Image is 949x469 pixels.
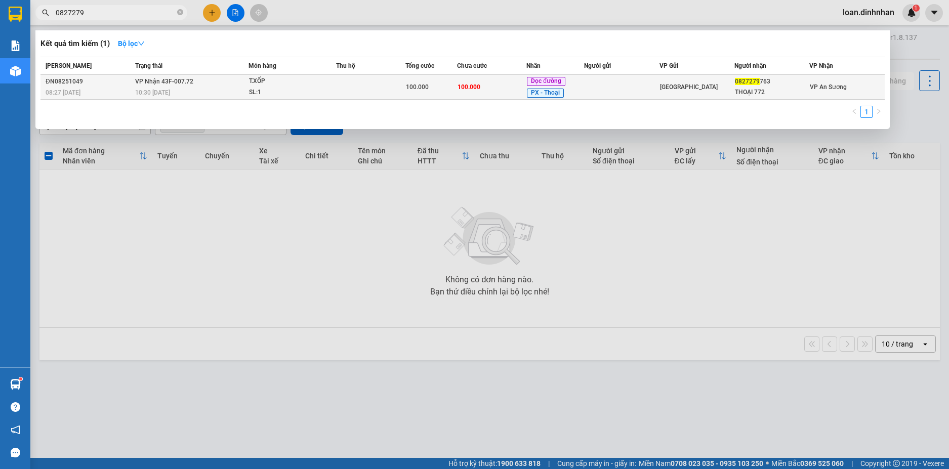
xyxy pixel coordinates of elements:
span: PX - Thoại [527,89,564,98]
button: Bộ lọcdown [110,35,153,52]
div: THOẠI 772 [735,87,809,98]
span: message [11,448,20,457]
span: VP Nhận 43F-007.72 [135,78,193,85]
div: ĐN08251049 [46,76,132,87]
div: 763 [735,76,809,87]
img: logo-vxr [9,7,22,22]
li: 1 [860,106,873,118]
span: Tổng cước [405,62,434,69]
a: 1 [861,106,872,117]
span: right [876,108,882,114]
span: Người nhận [734,62,766,69]
span: VP An Sương [810,83,847,91]
span: down [138,40,145,47]
span: 10:30 [DATE] [135,89,170,96]
span: VP Nhận [809,62,833,69]
span: [PERSON_NAME] [46,62,92,69]
img: solution-icon [10,40,21,51]
button: right [873,106,885,118]
span: 0827279 [735,78,760,85]
li: Next Page [873,106,885,118]
div: T.XỐP [249,76,325,87]
span: Trạng thái [135,62,162,69]
span: VP Gửi [659,62,678,69]
span: Chưa cước [457,62,487,69]
span: [GEOGRAPHIC_DATA] [660,83,718,91]
li: Previous Page [848,106,860,118]
span: search [42,9,49,16]
span: Người gửi [584,62,611,69]
span: close-circle [177,9,183,15]
img: warehouse-icon [10,66,21,76]
span: Nhãn [526,62,541,69]
span: 100.000 [458,83,480,91]
span: 08:27 [DATE] [46,89,80,96]
span: Thu hộ [336,62,355,69]
span: Món hàng [249,62,276,69]
span: Dọc đường [527,77,565,86]
h3: Kết quả tìm kiếm ( 1 ) [40,38,110,49]
span: close-circle [177,8,183,18]
span: left [851,108,857,114]
input: Tìm tên, số ĐT hoặc mã đơn [56,7,175,18]
sup: 1 [19,377,22,380]
span: notification [11,425,20,435]
span: question-circle [11,402,20,412]
button: left [848,106,860,118]
div: SL: 1 [249,87,325,98]
strong: Bộ lọc [118,39,145,48]
img: warehouse-icon [10,379,21,390]
span: 100.000 [406,83,429,91]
